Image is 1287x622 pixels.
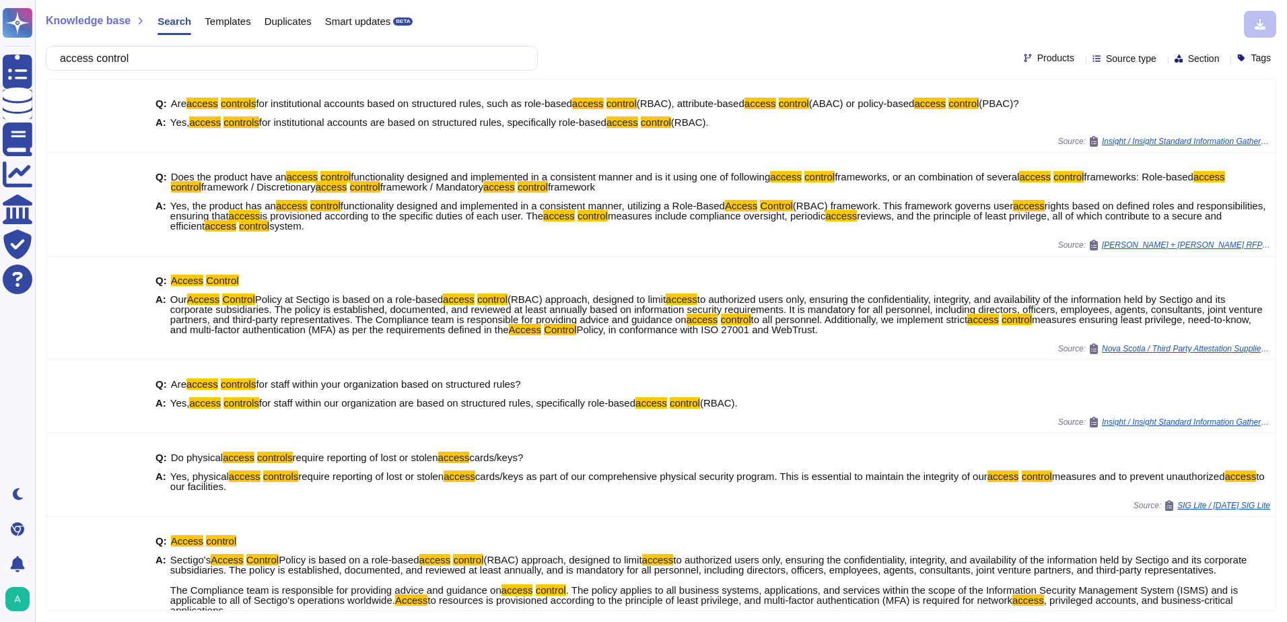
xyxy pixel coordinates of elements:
[223,452,254,463] mark: access
[170,554,1247,596] span: to authorized users only, ensuring the confidentiality, integrity, and availability of the inform...
[286,171,318,182] mark: access
[509,324,541,335] mark: Access
[1053,171,1084,182] mark: control
[201,181,316,193] span: framework / Discretionary
[518,181,548,193] mark: control
[835,171,1019,182] span: frameworks, or an combination of several
[419,554,451,565] mark: access
[809,98,915,109] span: (ABAC) or policy-based
[186,98,218,109] mark: access
[298,471,444,482] span: require reporting of lost or stolen
[642,554,674,565] mark: access
[1052,471,1225,482] span: measures and to prevent unauthorized
[206,535,236,547] mark: control
[380,181,483,193] span: framework / Mandatory
[1058,136,1270,147] span: Source:
[171,171,287,182] span: Does the product have an
[320,171,351,182] mark: control
[1177,502,1270,510] span: SIG Lite / [DATE] SIG Lite
[979,98,1018,109] span: (PBAC)?
[187,293,219,305] mark: Access
[1102,345,1270,353] span: Nova Scotia / Third Party Attestation Supplier Assessment Questionnaire v5.0 (3)
[760,200,792,211] mark: Control
[393,18,413,26] div: BETA
[256,378,520,390] span: for staff within your organization based on structured rules?
[1102,418,1270,426] span: Insight / Insight Standard Information Gathering (SIG)
[350,181,380,193] mark: control
[967,314,999,325] mark: access
[155,398,166,408] b: A:
[1193,171,1225,182] mark: access
[186,378,218,390] mark: access
[211,554,243,565] mark: Access
[1058,417,1270,427] span: Source:
[395,594,427,606] mark: Access
[1019,171,1051,182] mark: access
[427,594,1012,606] span: to resources is provisioned according to the principle of least privilege, and multi-factor authe...
[155,275,167,285] b: Q:
[223,397,259,409] mark: controls
[666,293,697,305] mark: access
[804,171,835,182] mark: control
[257,452,293,463] mark: controls
[279,554,419,565] span: Policy is based on a role-based
[269,220,304,232] span: system.
[229,210,260,221] mark: access
[170,293,187,305] span: Our
[1013,200,1045,211] mark: access
[170,397,190,409] span: Yes,
[171,181,201,193] mark: control
[1012,594,1044,606] mark: access
[263,471,299,482] mark: controls
[229,471,260,482] mark: access
[1134,500,1270,511] span: Source:
[825,210,857,221] mark: access
[725,200,757,211] mark: Access
[444,471,475,482] mark: access
[779,98,809,109] mark: control
[170,471,229,482] span: Yes, physical
[246,554,279,565] mark: Control
[572,98,604,109] mark: access
[155,452,167,462] b: Q:
[543,210,575,221] mark: access
[239,220,269,232] mark: control
[987,471,1019,482] mark: access
[170,200,1266,221] span: rights based on defined roles and responsibilities, ensuring that
[721,314,751,325] mark: control
[171,535,203,547] mark: Access
[751,314,968,325] span: to all personnel. Additionally, we implement strict
[351,171,770,182] span: functionality designed and implemented in a consistent manner and is it using one of following
[155,536,167,546] b: Q:
[155,201,166,231] b: A:
[170,210,1222,232] span: reviews, and the principle of least privilege, all of which contribute to a secure and efficient
[536,584,566,596] mark: control
[606,98,637,109] mark: control
[501,584,533,596] mark: access
[293,452,438,463] span: require reporting of lost or stolen
[770,171,802,182] mark: access
[170,314,1251,335] span: measures ensuring least privilege, need-to-know, and multi-factor authentication (MFA) as per the...
[155,294,166,335] b: A:
[170,471,1265,492] span: to our facilities.
[1251,53,1271,63] span: Tags
[170,554,211,565] span: Sectigo's
[469,452,523,463] span: cards/keys?
[635,397,667,409] mark: access
[637,98,744,109] span: (RBAC), attribute-based
[670,397,700,409] mark: control
[1084,171,1193,182] span: frameworks: Role-based
[793,200,1013,211] span: (RBAC) framework. This framework governs user
[483,554,641,565] span: (RBAC) approach, designed to limit
[325,16,391,26] span: Smart updates
[53,46,524,70] input: Search a question or template...
[1058,343,1270,354] span: Source:
[341,200,725,211] span: functionality designed and implemented in a consistent manner, utilizing a Role-Based
[483,181,515,193] mark: access
[578,210,608,221] mark: control
[671,116,709,128] span: (RBAC).
[155,471,166,491] b: A:
[170,584,1238,606] span: . The policy applies to all business systems, applications, and services within the scope of the ...
[171,378,186,390] span: Are
[1102,241,1270,249] span: [PERSON_NAME] + [PERSON_NAME] RFP / KN RFP Questionnaire PKI 1 (003)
